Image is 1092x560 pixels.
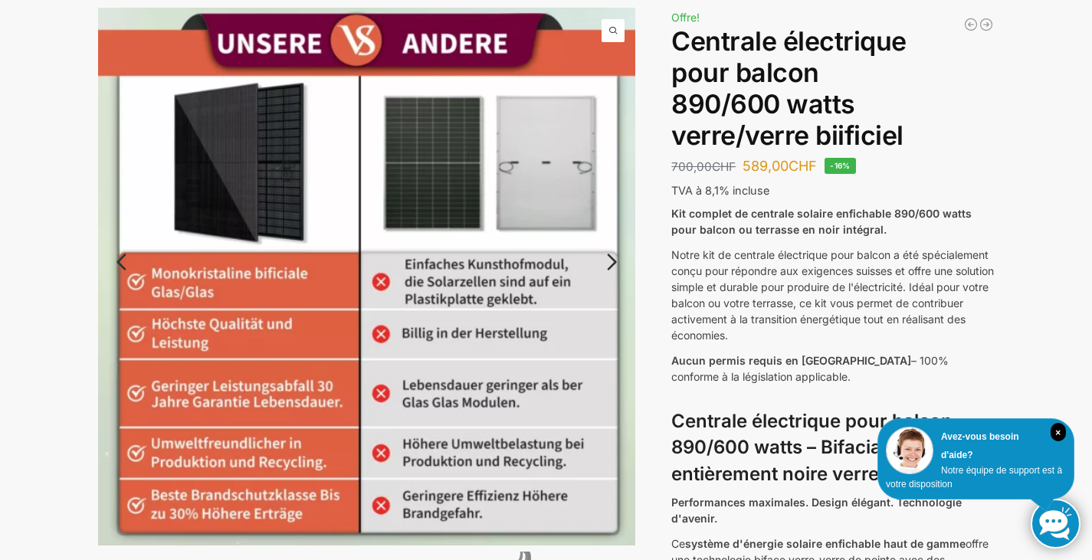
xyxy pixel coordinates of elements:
font: CHF [712,159,736,174]
a: Centrale électrique enfichable 890/600 Watt, avec support pour terrasse, livraison incluse [979,17,994,32]
font: Centrale électrique pour balcon 890/600 watts – Bifaciale entièrement noire verre/verre [671,410,953,486]
font: 700,00 [671,159,712,174]
a: Centrale solaire 890/600 watts + stockage sur batterie 2,7 kW, sans permis [963,17,979,32]
font: 589,00 [743,158,789,174]
font: Performances maximales. Design élégant. Technologie d'avenir. [671,496,962,525]
font: Aucun permis requis en [GEOGRAPHIC_DATA] [671,354,911,367]
img: Service client [886,427,933,474]
font: Kit complet de centrale solaire enfichable 890/600 watts pour balcon ou terrasse en noir intégral. [671,207,972,236]
font: – 100% conforme à la législation applicable. [671,354,949,383]
font: Centrale électrique pour balcon 890/600 watts verre/verre biificiel [671,25,907,150]
i: Fermer [1051,423,1066,441]
font: TVA à 8,1% incluse [671,184,769,197]
font: Ce [671,537,685,550]
font: CHF [789,158,817,174]
font: système d'énergie solaire enfichable haut de gamme [685,537,966,550]
font: × [1055,427,1061,438]
font: Notre kit de centrale électrique pour balcon a été spécialement conçu pour répondre aux exigences... [671,248,994,342]
font: Offre! [671,11,700,24]
font: Notre équipe de support est à votre disposition [886,465,1062,490]
font: Avez-vous besoin d'aide? [941,431,1019,460]
font: -16% [830,161,851,170]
